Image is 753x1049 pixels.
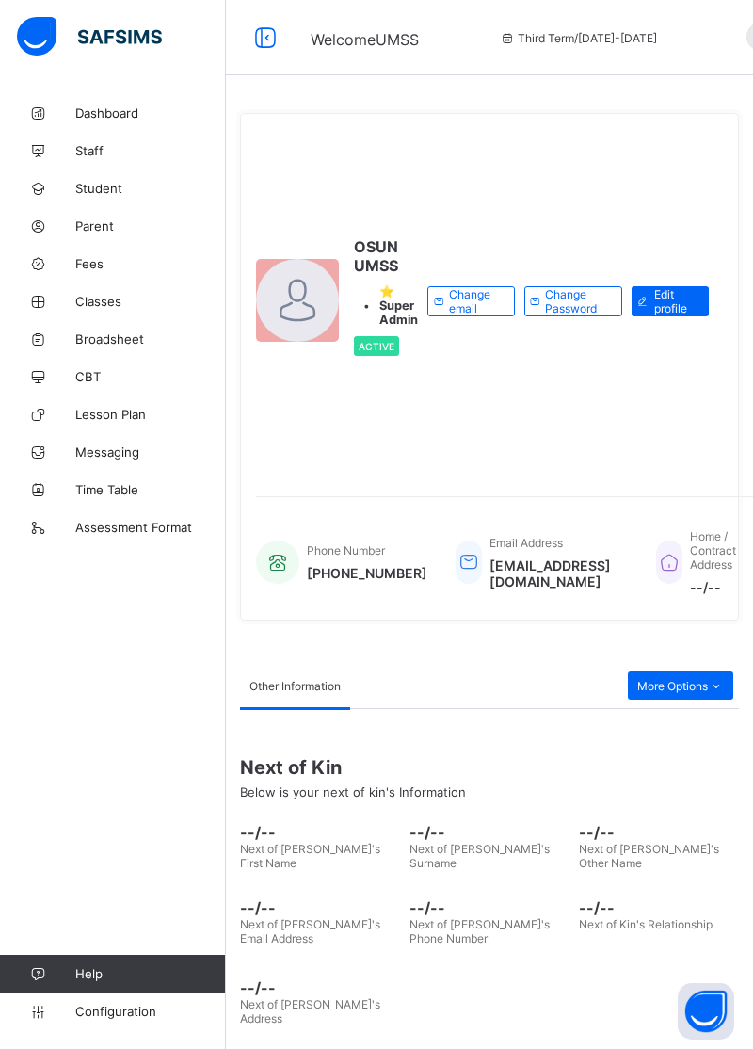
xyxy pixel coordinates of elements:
[545,287,607,315] span: Change Password
[75,143,226,158] span: Staff
[690,529,736,572] span: Home / Contract Address
[240,823,400,842] span: --/--
[240,978,400,997] span: --/--
[654,287,695,315] span: Edit profile
[409,842,550,870] span: Next of [PERSON_NAME]'s Surname
[579,917,713,931] span: Next of Kin's Relationship
[379,284,418,327] span: ⭐ Super Admin
[75,256,226,271] span: Fees
[354,284,418,327] div: •
[240,917,380,945] span: Next of [PERSON_NAME]'s Email Address
[240,784,466,799] span: Below is your next of kin's Information
[579,898,739,917] span: --/--
[75,369,226,384] span: CBT
[75,331,226,347] span: Broadsheet
[409,917,550,945] span: Next of [PERSON_NAME]'s Phone Number
[75,407,226,422] span: Lesson Plan
[75,966,225,981] span: Help
[354,237,418,275] span: OSUN UMSS
[690,579,753,595] span: --/--
[499,31,657,45] span: session/term information
[240,898,400,917] span: --/--
[409,898,569,917] span: --/--
[240,997,380,1025] span: Next of [PERSON_NAME]'s Address
[359,341,394,352] span: Active
[249,679,341,693] span: Other Information
[307,543,385,557] span: Phone Number
[311,30,419,49] span: Welcome UMSS
[579,842,719,870] span: Next of [PERSON_NAME]'s Other Name
[678,983,734,1040] button: Open asap
[75,294,226,309] span: Classes
[449,287,500,315] span: Change email
[409,823,569,842] span: --/--
[17,17,162,56] img: safsims
[489,557,628,589] span: [EMAIL_ADDRESS][DOMAIN_NAME]
[75,444,226,460] span: Messaging
[579,823,739,842] span: --/--
[307,565,427,581] span: [PHONE_NUMBER]
[75,218,226,234] span: Parent
[75,520,226,535] span: Assessment Format
[75,482,226,497] span: Time Table
[637,679,724,693] span: More Options
[75,181,226,196] span: Student
[489,536,563,550] span: Email Address
[75,105,226,121] span: Dashboard
[75,1004,225,1019] span: Configuration
[240,756,739,779] span: Next of Kin
[240,842,380,870] span: Next of [PERSON_NAME]'s First Name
